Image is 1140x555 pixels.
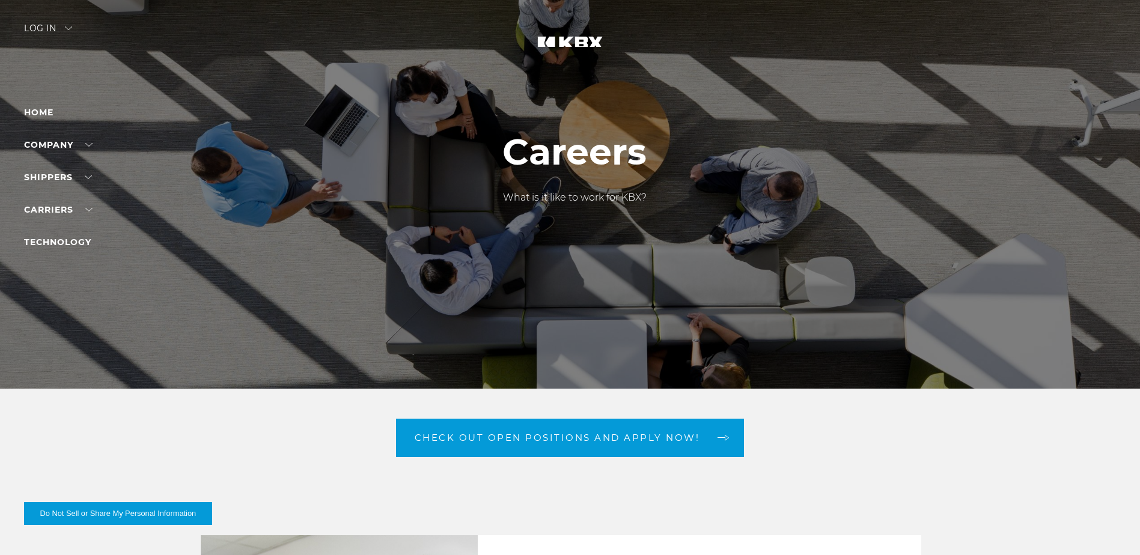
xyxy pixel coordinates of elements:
[525,24,615,77] img: kbx logo
[24,237,91,247] a: Technology
[24,502,212,525] button: Do Not Sell or Share My Personal Information
[502,190,647,205] p: What is it like to work for KBX?
[396,419,745,457] a: Check out open positions and apply now! arrow arrow
[24,139,93,150] a: Company
[24,107,53,118] a: Home
[502,132,647,172] h1: Careers
[24,204,93,215] a: Carriers
[24,172,92,183] a: SHIPPERS
[65,26,72,30] img: arrow
[24,24,72,41] div: Log in
[415,433,700,442] span: Check out open positions and apply now!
